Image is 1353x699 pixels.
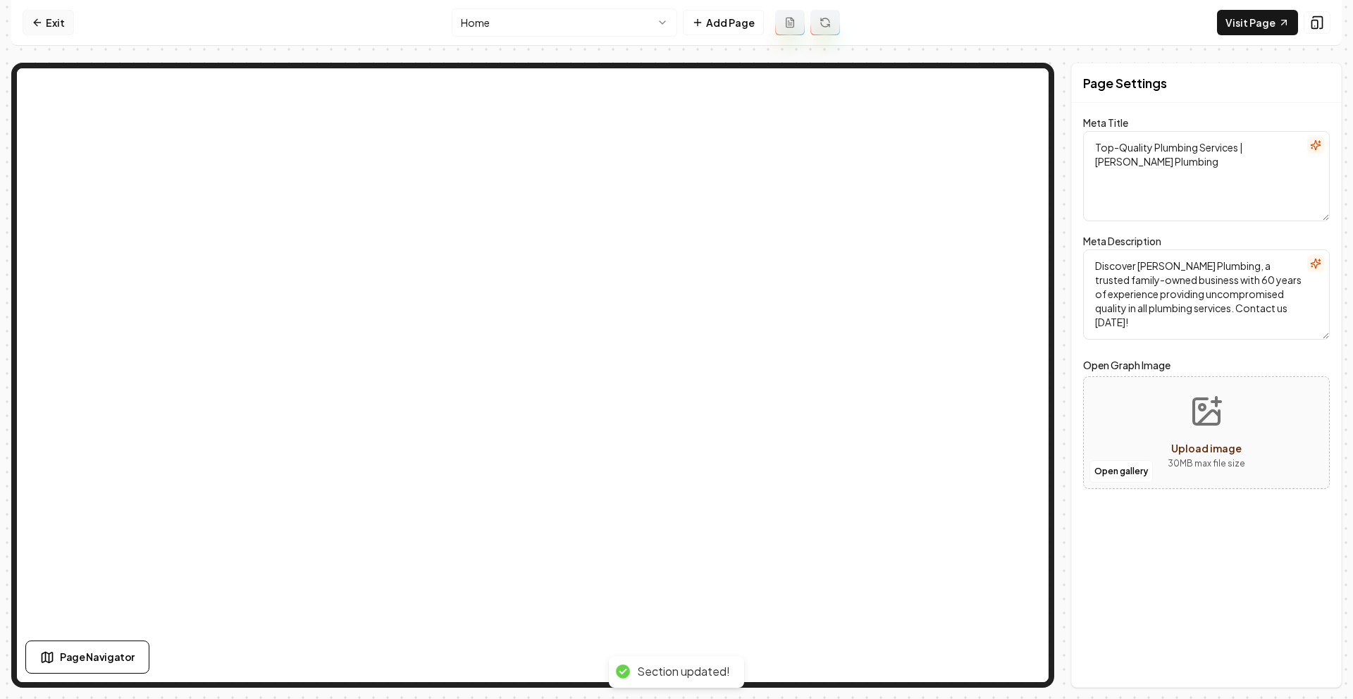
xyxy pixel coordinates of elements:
[637,664,730,679] div: Section updated!
[1156,383,1256,482] button: Upload image
[1083,235,1161,247] label: Meta Description
[60,650,135,664] span: Page Navigator
[1083,357,1330,373] label: Open Graph Image
[23,10,74,35] a: Exit
[1089,460,1153,483] button: Open gallery
[683,10,764,35] button: Add Page
[1217,10,1298,35] a: Visit Page
[1168,457,1245,471] p: 30 MB max file size
[1083,116,1128,129] label: Meta Title
[810,10,840,35] button: Regenerate page
[25,641,149,674] button: Page Navigator
[1171,442,1242,454] span: Upload image
[775,10,805,35] button: Add admin page prompt
[1083,73,1167,93] h2: Page Settings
